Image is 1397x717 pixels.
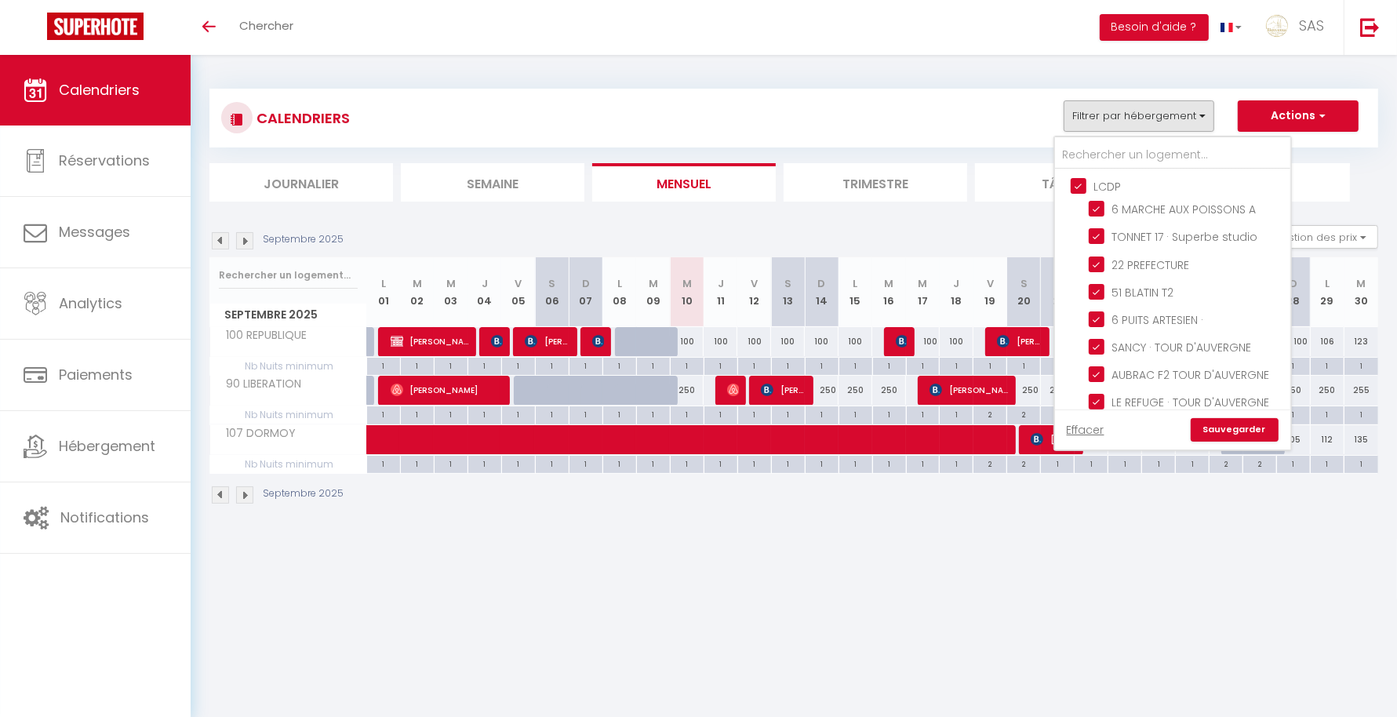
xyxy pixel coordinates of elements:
[771,327,805,356] div: 100
[918,276,927,291] abbr: M
[940,456,973,471] div: 1
[446,276,456,291] abbr: M
[367,358,400,373] div: 1
[1344,327,1378,356] div: 123
[209,163,393,202] li: Journalier
[737,257,771,327] th: 12
[1344,406,1378,421] div: 1
[906,257,940,327] th: 17
[467,257,501,327] th: 04
[1020,276,1028,291] abbr: S
[603,358,636,373] div: 1
[213,327,311,344] span: 100 REPUBLIQUE
[592,163,776,202] li: Mensuel
[391,326,469,356] span: [PERSON_NAME]
[973,456,1006,471] div: 2
[582,276,590,291] abbr: D
[210,304,366,326] span: Septembre 2025
[806,456,839,471] div: 1
[435,456,467,471] div: 1
[839,406,872,421] div: 1
[839,358,872,373] div: 1
[704,456,737,471] div: 1
[1261,225,1378,249] button: Gestion des prix
[940,257,973,327] th: 18
[772,358,805,373] div: 1
[367,406,400,421] div: 1
[59,436,155,456] span: Hébergement
[525,326,569,356] span: [PERSON_NAME]
[603,406,636,421] div: 1
[401,456,434,471] div: 1
[401,163,584,202] li: Semaine
[536,456,569,471] div: 1
[737,327,771,356] div: 100
[592,326,603,356] span: [PERSON_NAME]
[468,406,501,421] div: 1
[602,257,636,327] th: 08
[1007,456,1040,471] div: 2
[839,456,872,471] div: 1
[1041,376,1075,405] div: 250
[253,100,350,136] h3: CALENDRIERS
[1311,327,1344,356] div: 106
[907,406,940,421] div: 1
[491,326,502,356] span: [PERSON_NAME]
[784,276,791,291] abbr: S
[1055,141,1290,169] input: Rechercher un logement...
[569,358,602,373] div: 1
[413,276,422,291] abbr: M
[548,276,555,291] abbr: S
[468,358,501,373] div: 1
[907,358,940,373] div: 1
[704,257,737,327] th: 11
[569,406,602,421] div: 1
[210,358,366,375] span: Nb Nuits minimum
[536,358,569,373] div: 1
[502,358,535,373] div: 1
[213,376,306,393] span: 90 LIBERATION
[853,276,858,291] abbr: L
[1311,456,1344,471] div: 1
[637,456,670,471] div: 1
[617,276,622,291] abbr: L
[1277,406,1310,421] div: 1
[239,17,293,34] span: Chercher
[501,257,535,327] th: 05
[59,293,122,313] span: Analytics
[772,406,805,421] div: 1
[569,456,602,471] div: 1
[1041,257,1075,327] th: 21
[401,406,434,421] div: 1
[1277,456,1310,471] div: 1
[718,276,724,291] abbr: J
[1112,257,1190,273] span: 22 PREFECTURE
[940,327,973,356] div: 100
[1031,424,1075,454] span: [PERSON_NAME]
[1067,421,1104,439] a: Effacer
[1191,418,1279,442] a: Sauvegarder
[1360,17,1380,37] img: logout
[381,276,386,291] abbr: L
[671,406,704,421] div: 1
[1299,16,1324,35] span: SAS
[839,327,872,356] div: 100
[59,365,133,384] span: Paiements
[839,376,872,405] div: 250
[1344,456,1378,471] div: 1
[751,276,758,291] abbr: V
[468,456,501,471] div: 1
[682,276,692,291] abbr: M
[210,406,366,424] span: Nb Nuits minimum
[569,257,602,327] th: 07
[502,456,535,471] div: 1
[649,276,658,291] abbr: M
[738,456,771,471] div: 1
[1007,376,1041,405] div: 250
[59,222,130,242] span: Messages
[515,276,522,291] abbr: V
[636,257,670,327] th: 09
[1007,406,1040,421] div: 2
[906,327,940,356] div: 100
[761,375,806,405] span: [PERSON_NAME]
